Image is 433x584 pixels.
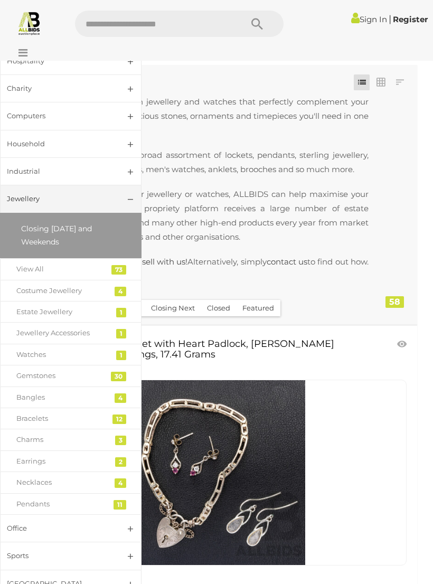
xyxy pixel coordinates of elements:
div: Costume Jewellery [16,285,109,297]
div: Estate Jewellery [16,306,109,318]
a: Sterling Silver Gate Bracelet with Heart Padlock, SS Rose Quartz & Ruby Drop Earrings, 17.41 Grams [18,380,407,566]
button: Search [231,11,284,37]
a: Closing [DATE] and Weekends [5,218,136,253]
a: Register [393,14,428,24]
button: Closed [201,300,237,316]
div: Industrial [7,165,109,177]
span: | [389,13,391,25]
button: Featured [236,300,280,316]
button: Closing Next [145,300,201,316]
div: 4 [115,393,126,403]
div: Necklaces [16,476,109,488]
a: contact us [267,257,307,267]
div: Earrings [16,455,109,467]
div: 12 [112,415,126,424]
img: Sterling Silver Gate Bracelet with Heart Padlock, SS Rose Quartz & Ruby Drop Earrings, 17.41 Grams [120,380,305,565]
div: Hospitality [7,55,109,67]
div: Household [7,138,109,150]
div: Bracelets [16,412,109,425]
div: 1 [116,329,126,338]
p: Stand out from the crowd with jewellery and watches that perfectly complement your style. ALLBIDS... [16,95,369,137]
div: View All [16,263,109,275]
div: 1 [116,308,126,317]
div: Charms [16,434,109,446]
div: 4 [115,478,126,488]
div: Pendants [16,498,109,510]
div: 58 [385,296,404,308]
div: Sports [7,550,109,562]
div: Bangles [16,391,109,403]
div: 73 [111,265,126,275]
div: 11 [114,500,126,510]
div: 4 [115,287,126,296]
div: Charity [7,82,109,95]
div: Jewellery Accessories [16,327,109,339]
div: Gemstones [16,370,109,382]
span: Closing [DATE] and Weekends [21,224,92,247]
p: Alternatively, simply to find out how. Get in touch with us [DATE]! [16,255,369,283]
div: Jewellery [7,193,109,205]
img: Allbids.com.au [17,11,42,35]
div: Office [7,522,109,534]
div: 30 [111,372,126,381]
p: Our online auctions feature a broad assortment of lockets, pendants, sterling jewellery, assorted... [16,148,369,176]
div: 2 [115,457,126,467]
div: 3 [115,436,126,445]
div: Computers [7,110,109,122]
div: Watches [16,348,109,361]
a: Sterling Silver Gate Bracelet with Heart Padlock, [PERSON_NAME] Quartz & Ruby Drop Earrings, 17.4... [18,339,345,373]
div: 1 [116,351,126,360]
a: Sign In [351,14,387,24]
p: If you're thinking of selling your jewellery or watches, ALLBIDS can help maximise your return mi... [16,187,369,244]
